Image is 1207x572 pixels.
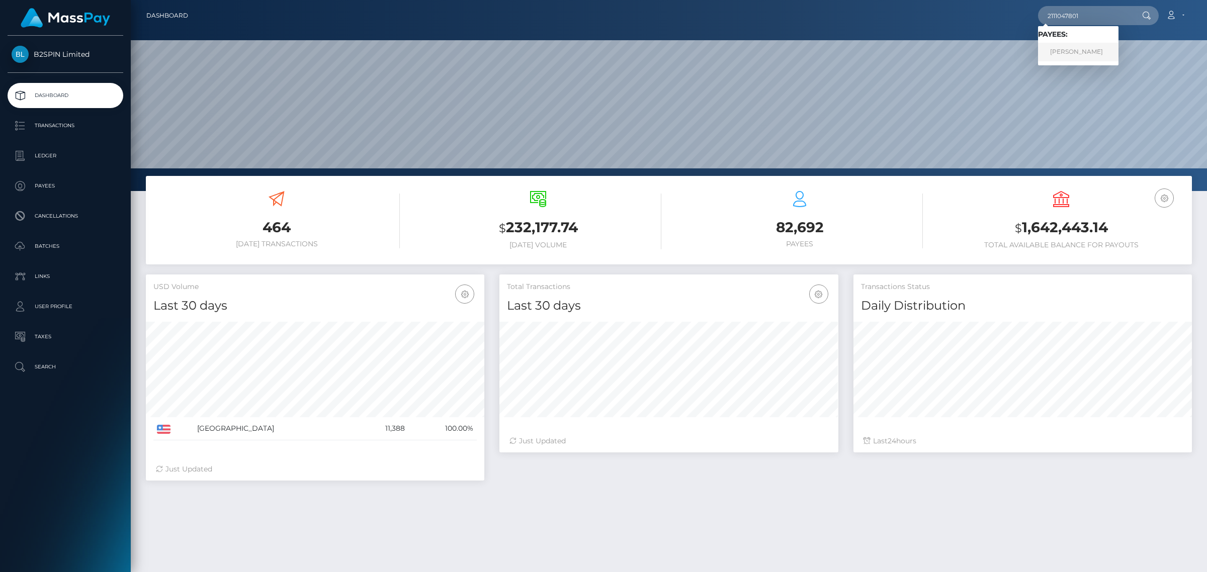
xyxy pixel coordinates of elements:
[194,417,357,440] td: [GEOGRAPHIC_DATA]
[153,282,477,292] h5: USD Volume
[12,299,119,314] p: User Profile
[861,297,1184,315] h4: Daily Distribution
[8,264,123,289] a: Links
[864,436,1182,446] div: Last hours
[12,88,119,103] p: Dashboard
[153,218,400,237] h3: 464
[507,297,830,315] h4: Last 30 days
[499,221,506,235] small: $
[12,239,119,254] p: Batches
[415,241,661,249] h6: [DATE] Volume
[676,240,923,248] h6: Payees
[408,417,477,440] td: 100.00%
[146,5,188,26] a: Dashboard
[12,269,119,284] p: Links
[1038,43,1118,61] a: [PERSON_NAME]
[357,417,408,440] td: 11,388
[153,297,477,315] h4: Last 30 days
[21,8,110,28] img: MassPay Logo
[12,209,119,224] p: Cancellations
[12,359,119,374] p: Search
[938,241,1184,249] h6: Total Available Balance for Payouts
[507,282,830,292] h5: Total Transactions
[12,46,29,63] img: B2SPIN Limited
[8,83,123,108] a: Dashboard
[8,204,123,229] a: Cancellations
[888,436,896,445] span: 24
[8,324,123,349] a: Taxes
[415,218,661,238] h3: 232,177.74
[8,294,123,319] a: User Profile
[8,354,123,379] a: Search
[8,143,123,168] a: Ledger
[157,425,170,434] img: US.png
[509,436,828,446] div: Just Updated
[8,173,123,199] a: Payees
[12,148,119,163] p: Ledger
[8,234,123,259] a: Batches
[8,113,123,138] a: Transactions
[156,464,474,474] div: Just Updated
[153,240,400,248] h6: [DATE] Transactions
[676,218,923,237] h3: 82,692
[8,50,123,59] span: B2SPIN Limited
[1015,221,1022,235] small: $
[938,218,1184,238] h3: 1,642,443.14
[1038,6,1133,25] input: Search...
[861,282,1184,292] h5: Transactions Status
[1038,30,1118,39] h6: Payees:
[12,118,119,133] p: Transactions
[12,178,119,194] p: Payees
[12,329,119,344] p: Taxes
